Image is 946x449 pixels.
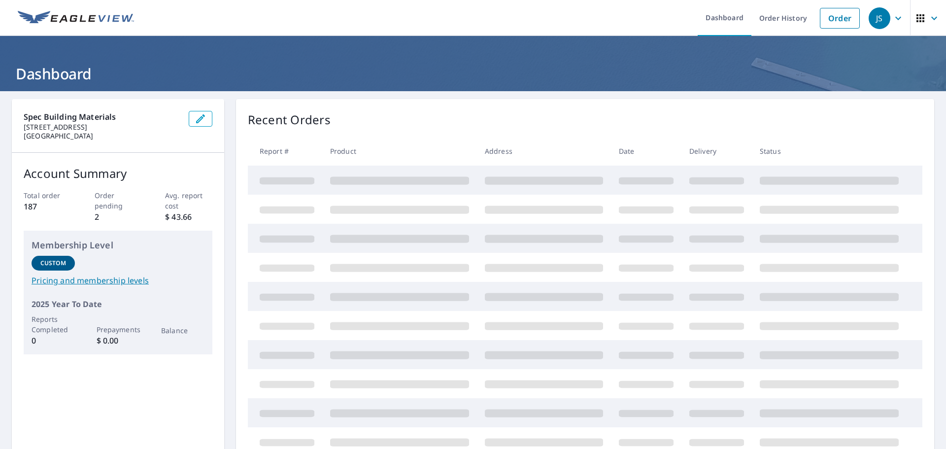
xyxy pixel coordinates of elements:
p: 2025 Year To Date [32,298,204,310]
a: Order [820,8,860,29]
th: Delivery [681,137,752,166]
p: Order pending [95,190,142,211]
img: EV Logo [18,11,134,26]
h1: Dashboard [12,64,934,84]
p: 2 [95,211,142,223]
p: Spec Building Materials [24,111,181,123]
th: Product [322,137,477,166]
p: Total order [24,190,71,201]
a: Pricing and membership levels [32,275,204,286]
p: Membership Level [32,239,204,252]
p: [GEOGRAPHIC_DATA] [24,132,181,140]
p: Recent Orders [248,111,331,129]
p: $ 0.00 [97,335,140,346]
p: 187 [24,201,71,212]
p: Prepayments [97,324,140,335]
th: Status [752,137,907,166]
p: 0 [32,335,75,346]
th: Address [477,137,611,166]
p: Account Summary [24,165,212,182]
th: Date [611,137,681,166]
p: $ 43.66 [165,211,212,223]
th: Report # [248,137,322,166]
p: Avg. report cost [165,190,212,211]
div: JS [869,7,890,29]
p: [STREET_ADDRESS] [24,123,181,132]
p: Custom [40,259,66,268]
p: Reports Completed [32,314,75,335]
p: Balance [161,325,204,336]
